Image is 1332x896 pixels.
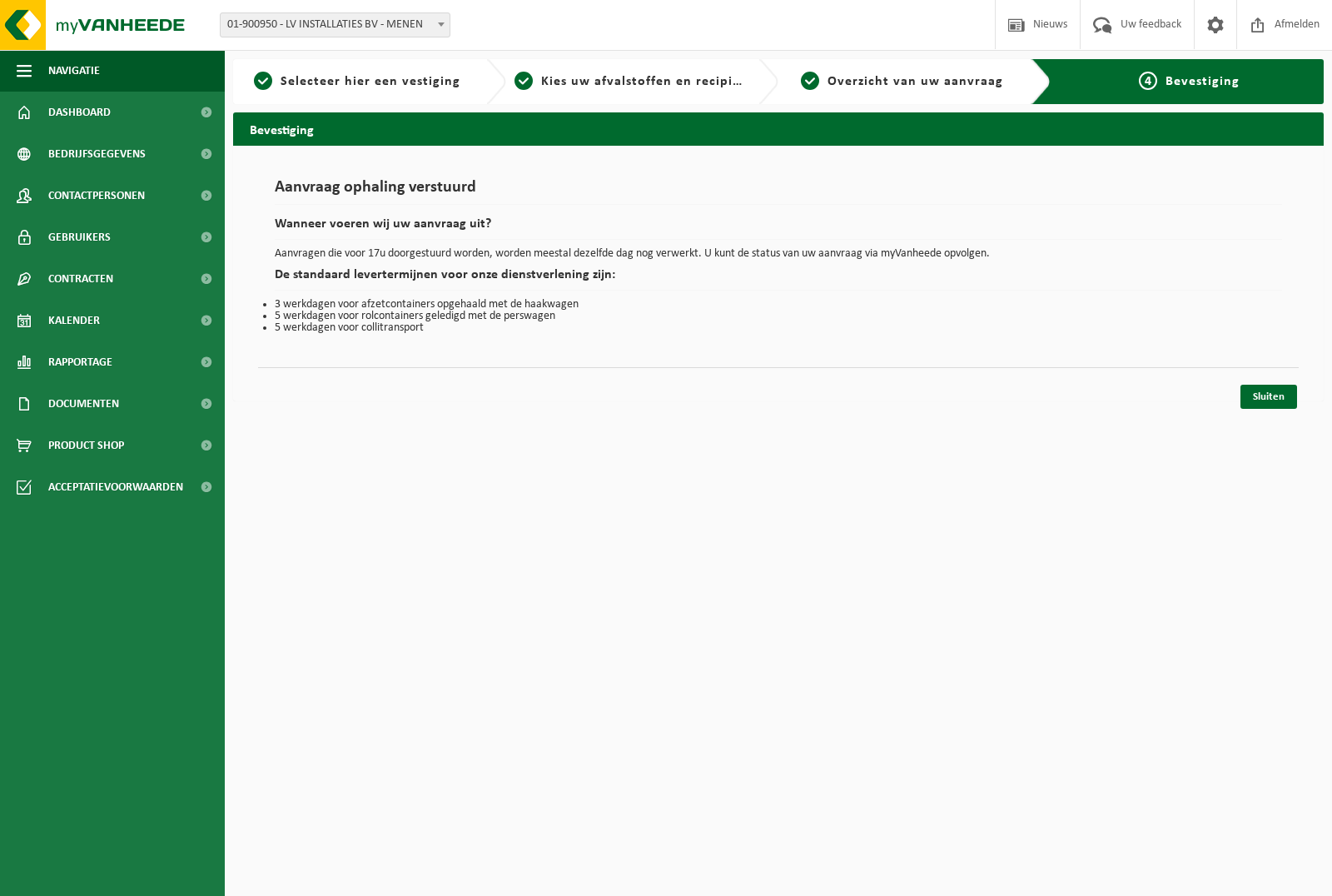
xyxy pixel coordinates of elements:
span: 4 [1139,72,1157,90]
li: 5 werkdagen voor rolcontainers geledigd met de perswagen [275,311,1282,322]
span: Rapportage [48,341,112,383]
span: 3 [801,72,819,90]
span: Kies uw afvalstoffen en recipiënten [541,75,770,88]
h2: De standaard levertermijnen voor onze dienstverlening zijn: [275,268,1282,291]
span: Contactpersonen [48,175,145,217]
span: Acceptatievoorwaarden [48,466,183,508]
span: Selecteer hier een vestiging [281,75,460,88]
h1: Aanvraag ophaling verstuurd [275,179,1282,205]
span: Bevestiging [1165,75,1240,88]
span: 1 [254,72,272,90]
h2: Wanneer voeren wij uw aanvraag uit? [275,217,1282,240]
span: Documenten [48,383,119,425]
span: 01-900950 - LV INSTALLATIES BV - MENEN [220,12,450,37]
span: Product Shop [48,425,124,466]
span: Overzicht van uw aanvraag [828,75,1003,88]
h2: Bevestiging [233,112,1324,145]
span: Bedrijfsgegevens [48,133,146,175]
span: Dashboard [48,92,111,133]
a: 2Kies uw afvalstoffen en recipiënten [514,72,746,92]
span: 2 [514,72,533,90]
span: 01-900950 - LV INSTALLATIES BV - MENEN [221,13,450,37]
li: 5 werkdagen voor collitransport [275,322,1282,334]
a: 3Overzicht van uw aanvraag [787,72,1018,92]
li: 3 werkdagen voor afzetcontainers opgehaald met de haakwagen [275,299,1282,311]
p: Aanvragen die voor 17u doorgestuurd worden, worden meestal dezelfde dag nog verwerkt. U kunt de s... [275,248,1282,260]
a: 1Selecteer hier een vestiging [241,72,473,92]
span: Contracten [48,258,113,300]
span: Navigatie [48,50,100,92]
span: Gebruikers [48,217,111,258]
a: Sluiten [1240,385,1297,409]
span: Kalender [48,300,100,341]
